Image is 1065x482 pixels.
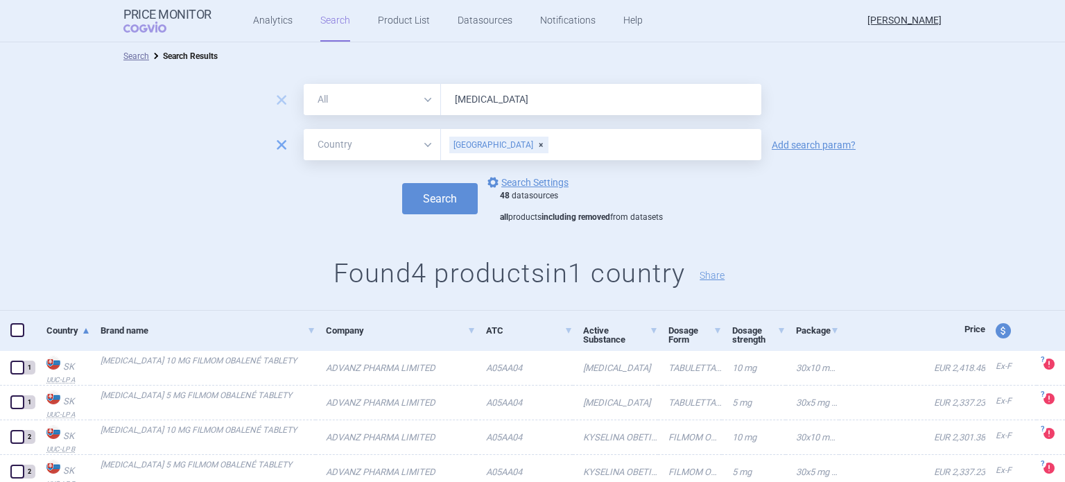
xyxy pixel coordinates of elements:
span: ? [1038,390,1046,399]
a: Search Settings [485,174,569,191]
div: 2 [23,465,35,479]
a: ADVANZ PHARMA LIMITED [315,386,475,420]
strong: Price Monitor [123,8,211,21]
strong: including removed [542,212,610,222]
a: KYSELINA OBETICHOLOVÁ [573,420,658,454]
a: SKSKUUC-LP A [36,354,90,384]
a: 30x5 mg (fľ.HDPE) [786,386,839,420]
a: Company [326,313,475,347]
span: ? [1038,356,1046,364]
a: 30x10 mg (fľ.HDPE) [786,351,839,385]
a: Dosage strength [732,313,786,356]
div: [GEOGRAPHIC_DATA] [449,137,548,153]
span: Ex-factory price [996,396,1012,406]
span: COGVIO [123,21,186,33]
a: 30x10 mg (fľ.HDPE) [786,420,839,454]
a: [MEDICAL_DATA] 10 MG FILMOM OBALENÉ TABLETY [101,424,315,449]
div: 1 [23,361,35,375]
li: Search Results [149,49,218,63]
div: 2 [23,430,35,444]
a: ? [1044,428,1060,439]
a: Country [46,313,90,347]
button: Share [700,270,725,280]
img: Slovakia [46,390,60,404]
a: Dosage Form [668,313,722,356]
a: ADVANZ PHARMA LIMITED [315,351,475,385]
a: ? [1044,463,1060,474]
a: Brand name [101,313,315,347]
span: ? [1038,460,1046,468]
a: [MEDICAL_DATA] 10 MG FILMOM OBALENÉ TABLETY [101,354,315,379]
abbr: UUC-LP A — List of medicinal products published by the Ministry of Health of the Slovak Republic ... [46,377,90,384]
a: Package [796,313,839,347]
a: ADVANZ PHARMA LIMITED [315,420,475,454]
a: Ex-F [985,356,1037,377]
a: A05AA04 [476,386,573,420]
a: ? [1044,393,1060,404]
a: A05AA04 [476,351,573,385]
a: [MEDICAL_DATA] [573,351,658,385]
strong: Search Results [163,51,218,61]
a: 10 mg [722,420,786,454]
a: 10 mg [722,351,786,385]
span: Price [964,324,985,334]
a: TABULETTA FILMO OBDUCTA [658,351,722,385]
a: ? [1044,359,1060,370]
img: Slovakia [46,356,60,370]
strong: all [500,212,508,222]
a: Ex-F [985,461,1037,481]
img: Slovakia [46,460,60,474]
a: EUR 2,337.23 [839,386,985,420]
a: EUR 2,418.48 [839,351,985,385]
li: Search [123,49,149,63]
a: Ex-F [985,391,1037,412]
a: ATC [486,313,573,347]
span: Ex-factory price [996,465,1012,475]
a: 5 mg [722,386,786,420]
a: Active Substance [583,313,658,356]
div: 1 [23,395,35,409]
button: Search [402,183,478,214]
a: Ex-F [985,426,1037,447]
a: SKSKUUC-LP A [36,389,90,418]
a: [MEDICAL_DATA] 5 MG FILMOM OBALENÉ TABLETY [101,389,315,414]
strong: 48 [500,191,510,200]
a: Price MonitorCOGVIO [123,8,211,34]
span: ? [1038,425,1046,433]
a: [MEDICAL_DATA] [573,386,658,420]
a: Search [123,51,149,61]
a: Add search param? [772,140,856,150]
img: Slovakia [46,425,60,439]
abbr: UUC-LP B — List of medicinal products published by the Ministry of Health of the Slovak Republic ... [46,446,90,453]
span: Ex-factory price [996,431,1012,440]
a: FILMOM OBALENÁ TABLETA [658,420,722,454]
a: A05AA04 [476,420,573,454]
span: Ex-factory price [996,361,1012,371]
a: EUR 2,301.38 [839,420,985,454]
abbr: UUC-LP A — List of medicinal products published by the Ministry of Health of the Slovak Republic ... [46,411,90,418]
a: TABULETTA FILMO OBDUCTA [658,386,722,420]
div: datasources products from datasets [500,191,663,223]
a: SKSKUUC-LP B [36,424,90,453]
